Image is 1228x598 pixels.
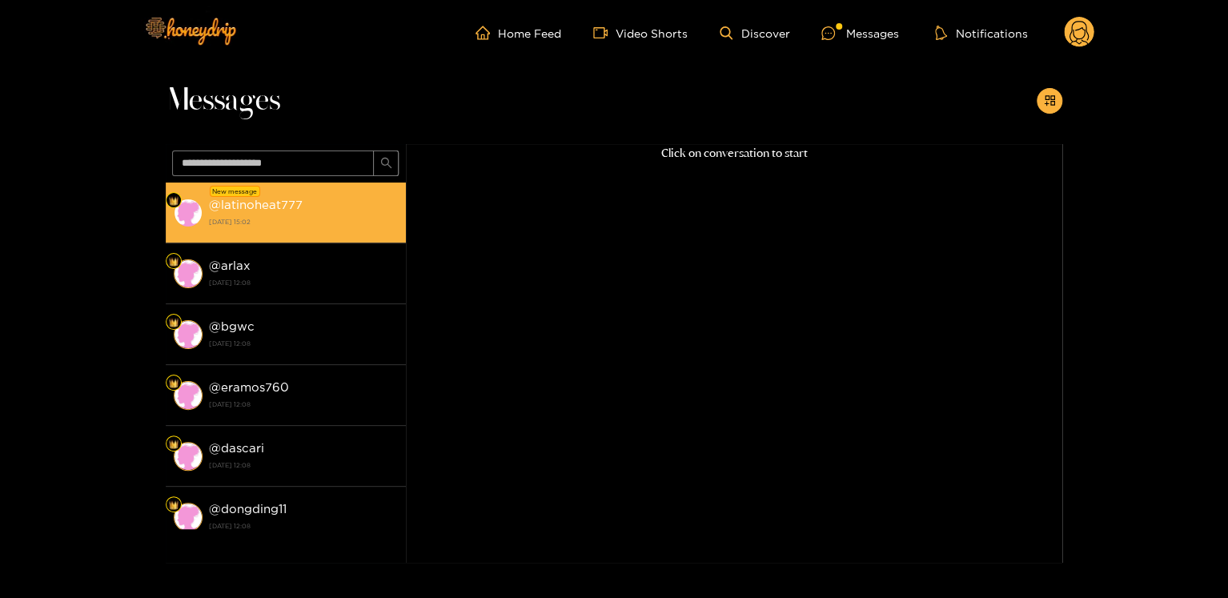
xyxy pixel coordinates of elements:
[209,397,398,411] strong: [DATE] 12:08
[174,442,203,471] img: conversation
[209,275,398,290] strong: [DATE] 12:08
[593,26,616,40] span: video-camera
[209,215,398,229] strong: [DATE] 15:02
[209,502,287,516] strong: @ dongding11
[166,82,280,120] span: Messages
[169,196,179,206] img: Fan Level
[821,24,898,42] div: Messages
[406,144,1062,163] p: Click on conversation to start
[593,26,688,40] a: Video Shorts
[209,458,398,472] strong: [DATE] 12:08
[380,157,392,171] span: search
[1044,94,1056,108] span: appstore-add
[174,381,203,410] img: conversation
[174,503,203,532] img: conversation
[476,26,498,40] span: home
[169,379,179,388] img: Fan Level
[209,519,398,533] strong: [DATE] 12:08
[169,439,179,449] img: Fan Level
[476,26,561,40] a: Home Feed
[209,380,289,394] strong: @ eramos760
[174,320,203,349] img: conversation
[210,186,260,197] div: New message
[209,198,303,211] strong: @ latinoheat777
[169,318,179,327] img: Fan Level
[720,26,789,40] a: Discover
[174,259,203,288] img: conversation
[930,25,1032,41] button: Notifications
[373,151,399,176] button: search
[209,441,264,455] strong: @ dascari
[169,257,179,267] img: Fan Level
[209,259,251,272] strong: @ arlax
[169,500,179,510] img: Fan Level
[209,319,255,333] strong: @ bgwc
[209,336,398,351] strong: [DATE] 12:08
[1037,88,1062,114] button: appstore-add
[174,199,203,227] img: conversation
